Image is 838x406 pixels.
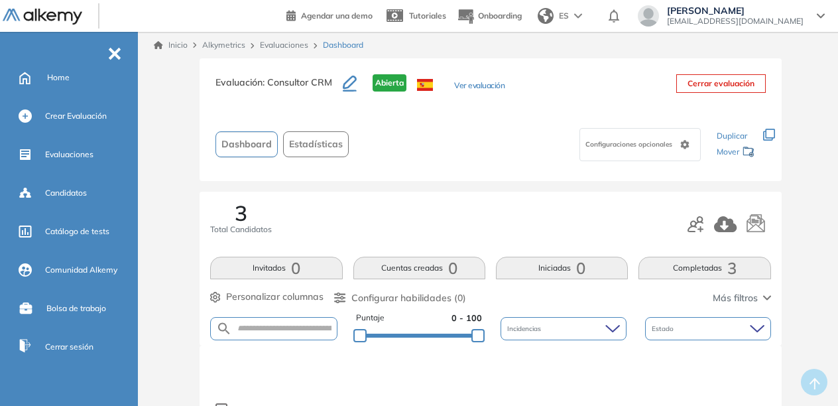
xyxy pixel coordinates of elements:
[574,13,582,19] img: arrow
[478,11,522,21] span: Onboarding
[45,149,93,161] span: Evaluaciones
[323,39,363,51] span: Dashboard
[286,7,373,23] a: Agendar una demo
[585,139,675,149] span: Configuraciones opcionales
[538,8,554,24] img: world
[667,5,804,16] span: [PERSON_NAME]
[45,341,93,353] span: Cerrar sesión
[210,290,324,304] button: Personalizar columnas
[638,257,770,279] button: Completadas3
[451,312,482,324] span: 0 - 100
[210,224,272,236] span: Total Candidatos
[154,39,188,51] a: Inicio
[373,74,406,92] span: Abierta
[202,40,245,50] span: Alkymetrics
[496,257,628,279] button: Iniciadas0
[235,202,247,224] span: 3
[45,110,107,122] span: Crear Evaluación
[301,11,373,21] span: Agendar una demo
[334,291,466,305] button: Configurar habilidades (0)
[289,137,343,151] span: Estadísticas
[717,141,755,165] div: Mover
[226,290,324,304] span: Personalizar columnas
[713,291,771,305] button: Más filtros
[221,137,272,151] span: Dashboard
[216,320,232,337] img: SEARCH_ALT
[215,74,343,102] h3: Evaluación
[353,257,485,279] button: Cuentas creadas0
[507,324,544,334] span: Incidencias
[260,40,308,50] a: Evaluaciones
[47,72,70,84] span: Home
[457,2,522,31] button: Onboarding
[559,10,569,22] span: ES
[652,324,676,334] span: Estado
[263,76,332,88] span: : Consultor CRM
[409,11,446,21] span: Tutoriales
[215,131,278,157] button: Dashboard
[45,264,117,276] span: Comunidad Alkemy
[45,187,87,199] span: Candidatos
[46,303,106,314] span: Bolsa de trabajo
[713,291,758,305] span: Más filtros
[283,131,349,157] button: Estadísticas
[45,226,109,237] span: Catálogo de tests
[579,128,701,161] div: Configuraciones opcionales
[676,74,766,93] button: Cerrar evaluación
[417,79,433,91] img: ESP
[351,291,466,305] span: Configurar habilidades (0)
[667,16,804,27] span: [EMAIL_ADDRESS][DOMAIN_NAME]
[501,317,627,340] div: Incidencias
[3,9,82,25] img: Logo
[356,312,385,324] span: Puntaje
[645,317,771,340] div: Estado
[210,257,342,279] button: Invitados0
[717,131,747,141] span: Duplicar
[454,80,505,94] button: Ver evaluación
